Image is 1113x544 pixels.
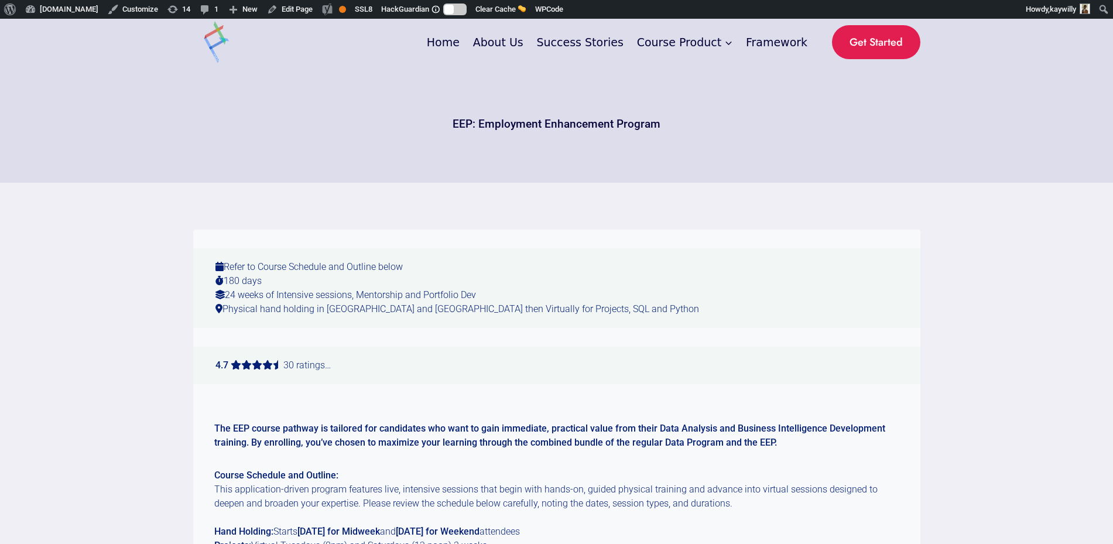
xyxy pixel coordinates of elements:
[339,6,346,13] div: OK
[297,526,380,537] strong: [DATE] for Midweek
[637,34,733,51] span: Course Product
[530,27,630,57] a: Success Stories
[215,360,228,371] strong: 4.7
[1050,5,1076,13] span: kaywilly
[630,27,739,57] a: Course Product
[193,248,920,328] p: Refer to Course Schedule and Outline below 180 days 24 weeks of Intensive sessions, Mentorship an...
[420,27,466,57] a: Home
[214,423,885,448] strong: The EEP course pathway is tailored for candidates who want to gain immediate, practical value fro...
[214,470,338,481] strong: Course Schedule and Outline:
[453,116,660,133] h1: EEP: Employment Enhancement Program
[396,526,480,537] strong: [DATE] for Weekend
[193,19,240,66] img: pqplusms.com
[214,526,273,537] strong: Hand Holding:
[739,27,814,57] a: Framework
[832,25,920,60] a: Get Started
[466,27,530,57] a: About Us
[475,5,516,13] span: Clear Cache
[193,347,920,384] p: 30 ratings…
[420,27,814,57] nav: Primary Navigation
[518,5,526,12] img: 🧽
